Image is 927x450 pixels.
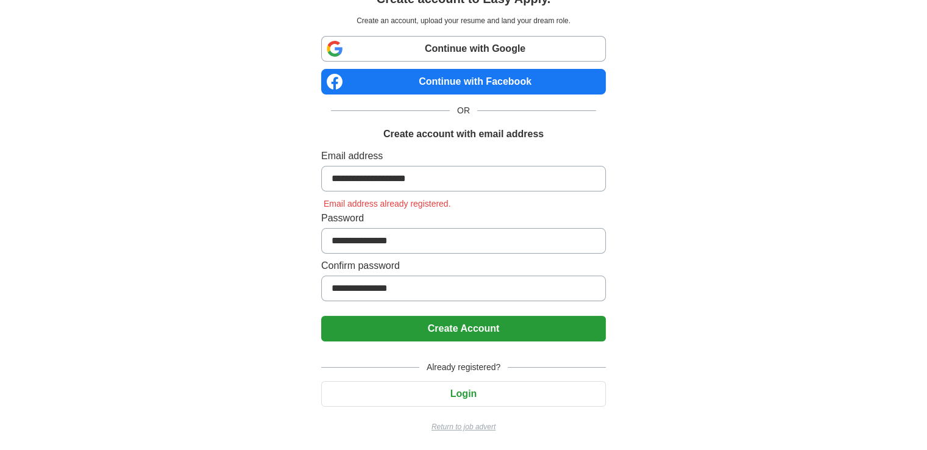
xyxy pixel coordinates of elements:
[321,388,606,399] a: Login
[321,199,453,209] span: Email address already registered.
[321,421,606,432] a: Return to job advert
[321,211,606,226] label: Password
[321,316,606,341] button: Create Account
[383,127,544,141] h1: Create account with email address
[321,259,606,273] label: Confirm password
[321,69,606,95] a: Continue with Facebook
[324,15,603,26] p: Create an account, upload your resume and land your dream role.
[321,381,606,407] button: Login
[321,36,606,62] a: Continue with Google
[419,361,508,374] span: Already registered?
[321,149,606,163] label: Email address
[450,104,477,117] span: OR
